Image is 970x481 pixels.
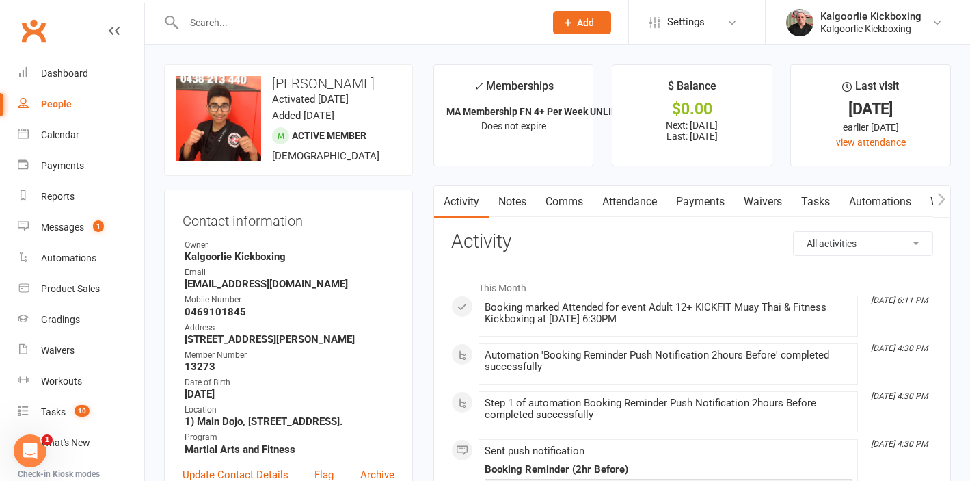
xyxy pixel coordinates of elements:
[272,109,334,122] time: Added [DATE]
[41,406,66,417] div: Tasks
[666,186,734,218] a: Payments
[185,388,394,400] strong: [DATE]
[75,405,90,417] span: 10
[41,68,88,79] div: Dashboard
[185,266,394,279] div: Email
[871,343,928,353] i: [DATE] 4:30 PM
[625,102,759,116] div: $0.00
[185,415,394,428] strong: 1) Main Dojo, [STREET_ADDRESS].
[803,120,938,135] div: earlier [DATE]
[18,120,144,151] a: Calendar
[185,250,394,263] strong: Kalgoorlie Kickboxing
[536,186,593,218] a: Comms
[41,345,75,356] div: Waivers
[434,186,489,218] a: Activity
[820,10,921,23] div: Kalgoorlie Kickboxing
[820,23,921,35] div: Kalgoorlie Kickboxing
[18,397,144,428] a: Tasks 10
[489,186,536,218] a: Notes
[474,77,554,103] div: Memberships
[786,9,813,36] img: thumb_image1664779456.png
[625,120,759,142] p: Next: [DATE] Last: [DATE]
[553,11,611,34] button: Add
[176,76,401,91] h3: [PERSON_NAME]
[871,391,928,401] i: [DATE] 4:30 PM
[183,208,394,229] h3: Contact information
[871,296,928,305] i: [DATE] 6:11 PM
[481,120,546,131] span: Does not expire
[16,14,51,48] a: Clubworx
[734,186,792,218] a: Waivers
[485,464,852,476] div: Booking Reminder (2hr Before)
[18,366,144,397] a: Workouts
[18,151,144,181] a: Payments
[41,314,80,325] div: Gradings
[577,17,594,28] span: Add
[93,220,104,232] span: 1
[803,102,938,116] div: [DATE]
[485,302,852,325] div: Booking marked Attended for event Adult 12+ KICKFIT Muay Thai & Fitness Kickboxing at [DATE] 6:30PM
[185,361,394,373] strong: 13273
[18,335,144,366] a: Waivers
[42,434,53,445] span: 1
[41,160,84,171] div: Payments
[485,350,852,373] div: Automation 'Booking Reminder Push Notification 2hours Before' completed successfully
[41,129,79,140] div: Calendar
[668,77,716,102] div: $ Balance
[185,431,394,444] div: Program
[667,7,705,38] span: Settings
[185,278,394,290] strong: [EMAIL_ADDRESS][DOMAIN_NAME]
[18,274,144,304] a: Product Sales
[185,306,394,318] strong: 0469101845
[593,186,666,218] a: Attendance
[292,130,366,141] span: Active member
[185,404,394,417] div: Location
[185,443,394,456] strong: Martial Arts and Fitness
[185,333,394,346] strong: [STREET_ADDRESS][PERSON_NAME]
[180,13,535,32] input: Search...
[41,191,75,202] div: Reports
[18,58,144,89] a: Dashboard
[41,252,96,263] div: Automations
[176,76,261,161] img: image1717814275.png
[871,439,928,449] i: [DATE] 4:30 PM
[185,322,394,335] div: Address
[836,137,906,148] a: view attendance
[485,398,852,421] div: Step 1 of automation Booking Reminder Push Notification 2hours Before completed successfully
[18,89,144,120] a: People
[185,349,394,362] div: Member Number
[41,376,82,387] div: Workouts
[272,150,379,162] span: [DEMOGRAPHIC_DATA]
[18,243,144,274] a: Automations
[451,274,933,296] li: This Month
[41,283,100,294] div: Product Sales
[18,212,144,243] a: Messages 1
[185,376,394,389] div: Date of Birth
[792,186,839,218] a: Tasks
[18,304,144,335] a: Gradings
[272,93,349,105] time: Activated [DATE]
[41,222,84,233] div: Messages
[18,428,144,458] a: What's New
[839,186,921,218] a: Automations
[14,434,46,467] iframe: Intercom live chat
[446,106,640,117] strong: MA Membership FN 4+ Per Week UNLIMITED
[41,437,90,448] div: What's New
[185,239,394,252] div: Owner
[842,77,899,102] div: Last visit
[451,231,933,252] h3: Activity
[185,294,394,307] div: Mobile Number
[18,181,144,212] a: Reports
[41,99,72,109] div: People
[485,445,584,457] span: Sent push notification
[474,80,483,93] i: ✓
